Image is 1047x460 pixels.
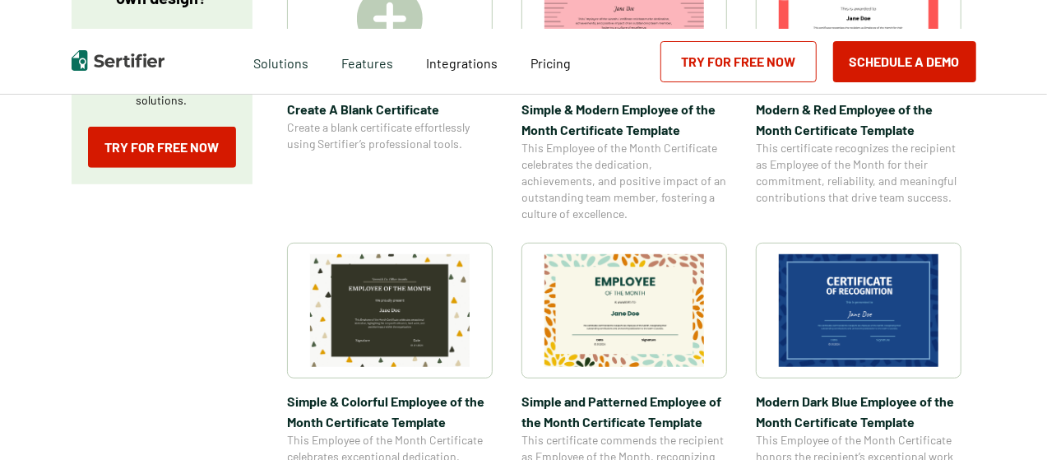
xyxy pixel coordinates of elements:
span: Create A Blank Certificate [287,99,493,119]
a: Integrations [426,51,498,72]
img: Sertifier | Digital Credentialing Platform [72,50,164,71]
img: Modern Dark Blue Employee of the Month Certificate Template [779,254,938,367]
span: Simple and Patterned Employee of the Month Certificate Template [521,391,727,432]
span: Create a blank certificate effortlessly using Sertifier’s professional tools. [287,119,493,152]
span: Features [341,51,393,72]
span: This certificate recognizes the recipient as Employee of the Month for their commitment, reliabil... [756,140,961,206]
span: Modern Dark Blue Employee of the Month Certificate Template [756,391,961,432]
span: This Employee of the Month Certificate celebrates the dedication, achievements, and positive impa... [521,140,727,222]
span: Simple & Colorful Employee of the Month Certificate Template [287,391,493,432]
span: Solutions [253,51,308,72]
span: Simple & Modern Employee of the Month Certificate Template [521,99,727,140]
span: Pricing [530,55,571,71]
span: Integrations [426,55,498,71]
a: Pricing [530,51,571,72]
img: Simple & Colorful Employee of the Month Certificate Template [310,254,470,367]
a: Try for Free Now [88,127,236,168]
p: Create a blank certificate with Sertifier for professional presentations, credentials, and custom... [88,26,236,109]
span: Modern & Red Employee of the Month Certificate Template [756,99,961,140]
a: Try for Free Now [660,41,817,82]
img: Simple and Patterned Employee of the Month Certificate Template [544,254,704,367]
